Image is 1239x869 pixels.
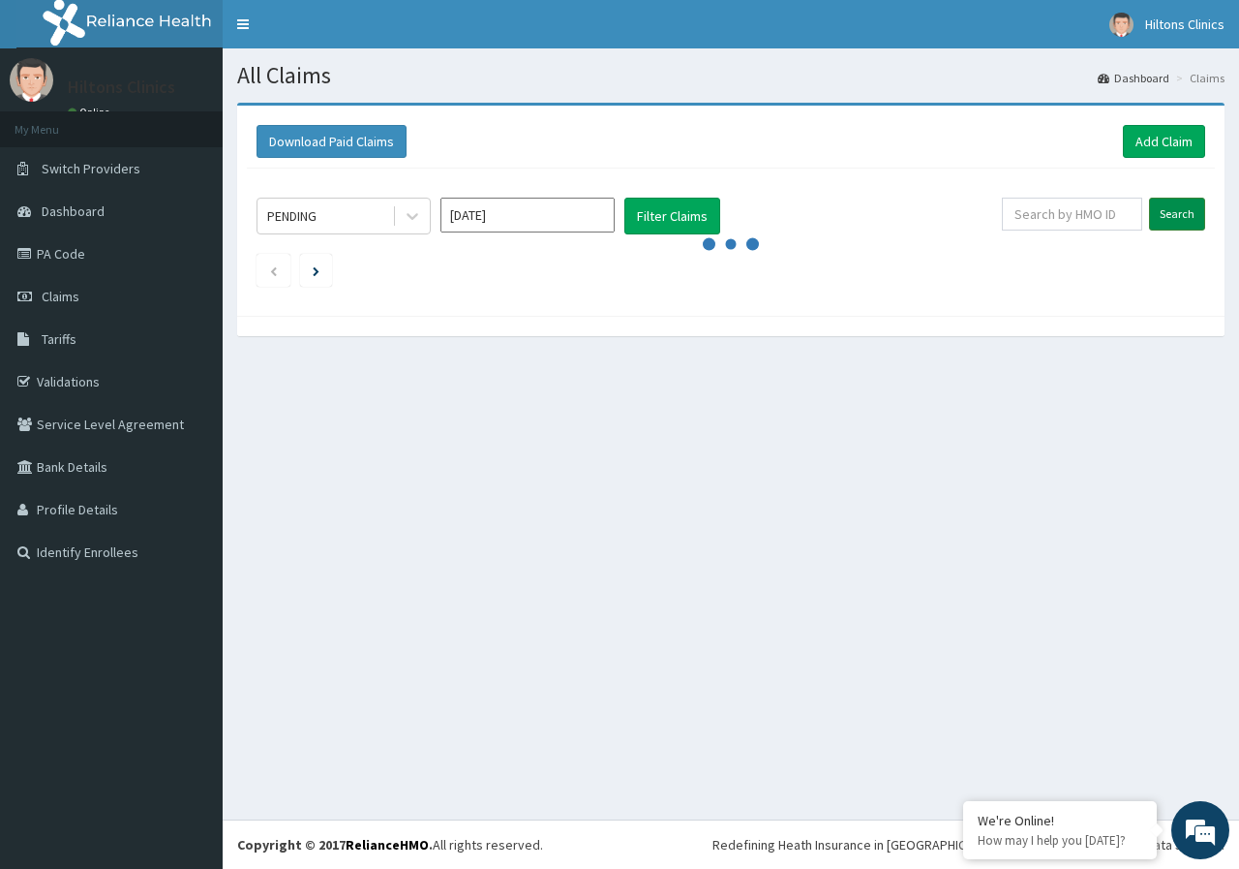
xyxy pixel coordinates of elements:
li: Claims [1171,70,1224,86]
span: We're online! [112,244,267,440]
input: Search [1149,198,1205,231]
a: Next page [313,262,319,279]
div: Redefining Heath Insurance in [GEOGRAPHIC_DATA] using Telemedicine and Data Science! [712,835,1224,854]
button: Download Paid Claims [257,125,407,158]
textarea: Type your message and hit 'Enter' [10,529,369,597]
div: Minimize live chat window [317,10,364,56]
div: We're Online! [978,812,1142,829]
div: PENDING [267,206,317,226]
span: Claims [42,288,79,305]
span: Dashboard [42,202,105,220]
a: Dashboard [1098,70,1169,86]
p: Hiltons Clinics [68,78,175,96]
button: Filter Claims [624,198,720,234]
h1: All Claims [237,63,1224,88]
span: Hiltons Clinics [1145,16,1224,33]
div: Chat with us now [101,109,325,134]
img: User Image [1109,13,1133,37]
strong: Copyright © 2017 . [237,836,433,853]
a: Online [68,106,114,119]
input: Search by HMO ID [1002,198,1142,231]
input: Select Month and Year [440,198,615,233]
a: Previous page [269,262,278,279]
a: RelianceHMO [346,836,429,853]
img: d_794563401_company_1708531726252_794563401 [36,97,78,145]
span: Tariffs [42,330,76,348]
svg: audio-loading [702,215,760,273]
footer: All rights reserved. [223,820,1239,869]
a: Add Claim [1123,125,1205,158]
img: User Image [10,58,53,102]
span: Switch Providers [42,160,140,177]
p: How may I help you today? [978,832,1142,849]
